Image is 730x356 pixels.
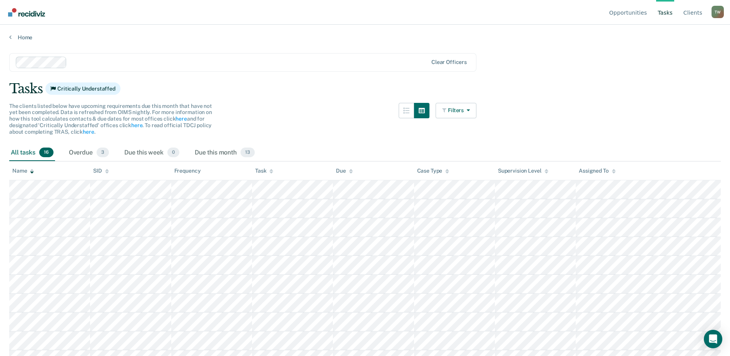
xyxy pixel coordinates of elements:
div: All tasks16 [9,144,55,161]
div: Case Type [417,168,449,174]
div: Tasks [9,81,721,97]
div: Clear officers [431,59,467,65]
div: Supervision Level [498,168,548,174]
button: Profile dropdown button [712,6,724,18]
a: here [131,122,142,128]
div: Frequency [174,168,201,174]
div: T W [712,6,724,18]
span: 0 [167,148,179,158]
span: 13 [241,148,255,158]
div: Assigned To [579,168,615,174]
span: Critically Understaffed [45,82,120,95]
span: 3 [97,148,109,158]
img: Recidiviz [8,8,45,17]
div: Open Intercom Messenger [704,330,722,348]
div: Task [255,168,273,174]
div: Due this week0 [123,144,181,161]
span: 16 [39,148,53,158]
div: Due this month13 [193,144,256,161]
a: Home [9,34,721,41]
div: Due [336,168,353,174]
span: The clients listed below have upcoming requirements due this month that have not yet been complet... [9,103,212,135]
a: here [175,116,187,122]
a: here [83,129,94,135]
button: Filters [436,103,476,118]
div: Name [12,168,34,174]
div: Overdue3 [67,144,110,161]
div: SID [93,168,109,174]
